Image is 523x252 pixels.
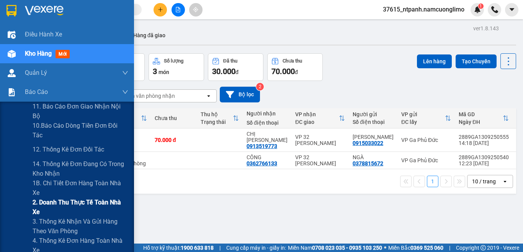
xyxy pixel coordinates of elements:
div: ĐC lấy [401,119,445,125]
div: Chưa thu [155,115,193,121]
img: solution-icon [8,88,16,96]
div: 0378815672 [353,160,383,166]
button: Bộ lọc [220,87,260,102]
span: aim [193,7,198,12]
span: mới [56,50,70,58]
button: Hàng đã giao [127,26,172,44]
span: plus [158,7,163,12]
span: Miền Bắc [388,244,443,252]
div: VP Ga Phủ Đức [401,157,451,163]
span: 3. Thống kê nhận và gửi hàng theo văn phòng [33,217,128,236]
span: món [159,69,169,75]
img: warehouse-icon [8,69,16,77]
div: VP 32 [PERSON_NAME] [295,154,345,166]
div: VP Ga Phủ Đức [401,137,451,143]
div: Chưa thu [283,58,302,64]
div: Số điện thoại [353,119,394,125]
img: logo-vxr [7,5,16,16]
img: warehouse-icon [8,31,16,39]
div: CÔNG [247,154,288,160]
button: file-add [172,3,185,16]
div: 0362766133 [247,160,277,166]
div: VP nhận [295,111,339,117]
span: 1 [479,3,482,9]
span: 11. Báo cáo đơn giao nhận nội bộ [33,102,128,121]
span: 37615_ntpanh.namcuonglimo [377,5,471,14]
div: 10 / trang [472,178,496,185]
span: file-add [175,7,181,12]
div: Mã GD [459,111,503,117]
span: Miền Nam [288,244,382,252]
span: down [122,89,128,95]
div: ĐC giao [295,119,339,125]
div: QUỲNH NHƯ [353,134,394,140]
button: Tạo Chuyến [456,54,497,68]
sup: 1 [478,3,484,9]
span: Quản Lý [25,68,47,77]
div: Thu hộ [201,111,233,117]
span: đ [235,69,239,75]
div: VP gửi [401,111,445,117]
span: đ [295,69,298,75]
img: phone-icon [491,6,498,13]
div: 14:18 [DATE] [459,140,509,146]
th: Toggle SortBy [397,108,455,128]
sup: 2 [256,83,264,91]
span: 1B. Chi tiết đơn hàng toàn nhà xe [33,178,128,198]
div: Người gửi [353,111,394,117]
div: VP 32 [PERSON_NAME] [295,134,345,146]
div: NGÀ [353,154,394,160]
div: ver 1.8.143 [473,24,499,33]
th: Toggle SortBy [455,108,513,128]
div: 12:23 [DATE] [459,160,509,166]
button: caret-down [505,3,518,16]
div: 0915033022 [353,140,383,146]
button: Đã thu30.000đ [208,53,263,81]
div: Người nhận [247,110,288,117]
div: 2889GA1309250540 [459,154,509,160]
button: plus [154,3,167,16]
span: caret-down [508,6,515,13]
button: Chưa thu70.000đ [267,53,323,81]
span: copyright [481,245,486,250]
div: 2889GA1309250555 [459,134,509,140]
strong: 0708 023 035 - 0935 103 250 [312,245,382,251]
button: aim [189,3,203,16]
span: 70.000 [271,67,295,76]
span: Điều hành xe [25,30,62,39]
div: Chọn văn phòng nhận [122,92,175,100]
svg: open [206,93,212,99]
div: 0913519773 [247,143,277,149]
strong: 0369 525 060 [410,245,443,251]
svg: open [502,178,508,184]
img: warehouse-icon [8,50,16,58]
div: Số lượng [164,58,183,64]
span: 3 [153,67,157,76]
img: icon-new-feature [474,6,481,13]
span: Cung cấp máy in - giấy in: [226,244,286,252]
strong: 1900 633 818 [181,245,214,251]
span: Báo cáo [25,87,48,97]
span: 30.000 [212,67,235,76]
th: Toggle SortBy [197,108,243,128]
span: 12. Thống kê đơn đối tác [33,145,104,154]
button: Lên hàng [417,54,452,68]
span: | [449,244,450,252]
span: 14. Thống kê đơn đang có trong kho nhận [33,159,128,178]
div: Trạng thái [201,119,233,125]
div: Số điện thoại [247,120,288,126]
span: 10.Báo cáo dòng tiền đơn đối tác [33,121,128,140]
div: Ngày ĐH [459,119,503,125]
div: CHỊ HỒNG [247,131,288,143]
span: Hỗ trợ kỹ thuật: [143,244,214,252]
button: Số lượng3món [149,53,204,81]
span: 2. Doanh thu thực tế toàn nhà xe [33,198,128,217]
span: down [122,70,128,76]
span: | [219,244,221,252]
button: 1 [427,176,438,187]
div: 70.000 đ [155,137,193,143]
th: Toggle SortBy [291,108,349,128]
span: ⚪️ [384,246,386,249]
div: Đã thu [223,58,237,64]
span: Kho hàng [25,50,52,57]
